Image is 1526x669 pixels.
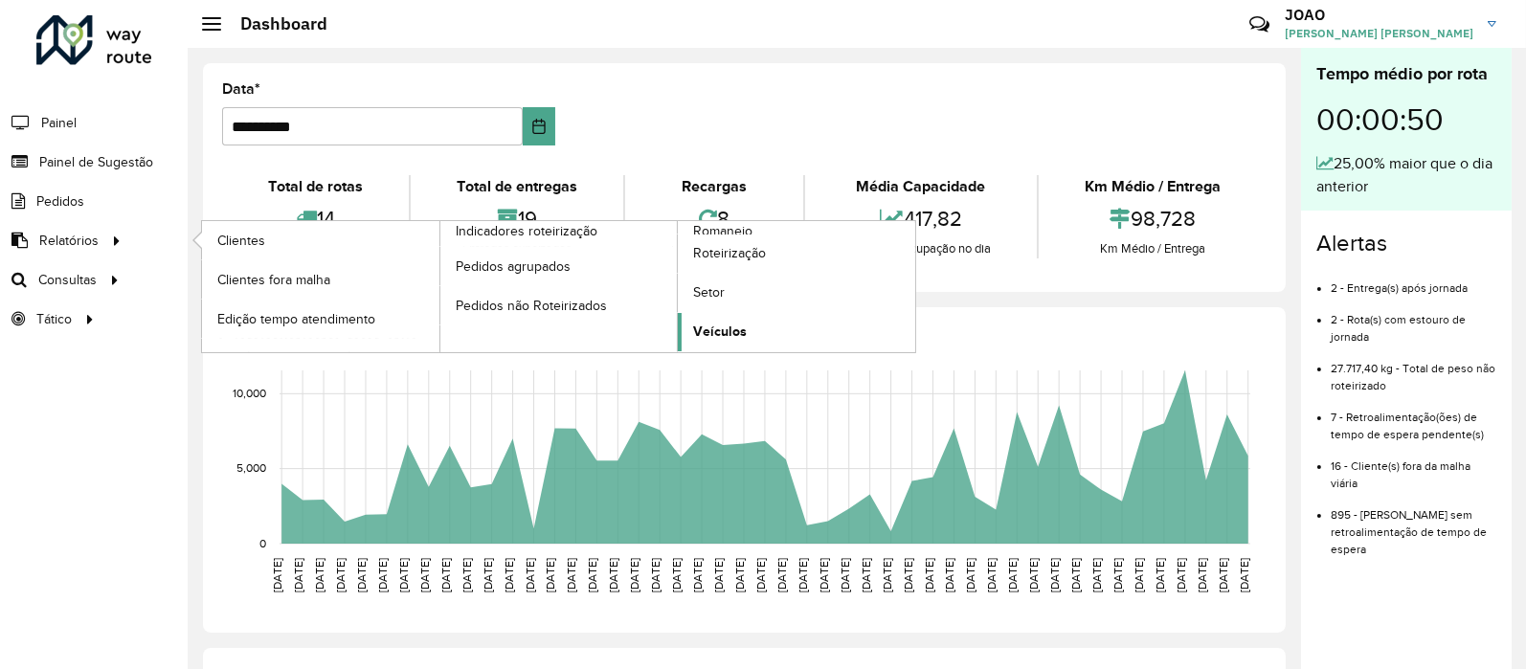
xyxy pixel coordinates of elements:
[233,387,266,399] text: 10,000
[1217,558,1229,592] text: [DATE]
[693,282,725,302] span: Setor
[1044,239,1262,258] div: Km Médio / Entrega
[923,558,935,592] text: [DATE]
[1044,175,1262,198] div: Km Médio / Entrega
[1175,558,1187,592] text: [DATE]
[1331,346,1496,394] li: 27.717,40 kg - Total de peso não roteirizado
[630,198,797,239] div: 8
[259,537,266,549] text: 0
[693,221,752,241] span: Romaneio
[1044,198,1262,239] div: 98,728
[503,558,515,592] text: [DATE]
[545,558,557,592] text: [DATE]
[376,558,389,592] text: [DATE]
[397,558,410,592] text: [DATE]
[1331,492,1496,558] li: 895 - [PERSON_NAME] sem retroalimentação de tempo de espera
[607,558,619,592] text: [DATE]
[202,260,439,299] a: Clientes fora malha
[524,558,536,592] text: [DATE]
[1331,265,1496,297] li: 2 - Entrega(s) após jornada
[630,175,797,198] div: Recargas
[236,462,266,475] text: 5,000
[1133,558,1145,592] text: [DATE]
[440,286,678,324] a: Pedidos não Roteirizados
[39,231,99,251] span: Relatórios
[36,309,72,329] span: Tático
[418,558,431,592] text: [DATE]
[693,322,747,342] span: Veículos
[902,558,914,592] text: [DATE]
[754,558,767,592] text: [DATE]
[222,78,260,100] label: Data
[678,274,915,312] a: Setor
[456,256,571,277] span: Pedidos agrupados
[1006,558,1019,592] text: [DATE]
[964,558,976,592] text: [DATE]
[1048,558,1061,592] text: [DATE]
[523,107,555,145] button: Choose Date
[818,558,830,592] text: [DATE]
[810,175,1032,198] div: Média Capacidade
[482,558,494,592] text: [DATE]
[36,191,84,212] span: Pedidos
[456,221,597,241] span: Indicadores roteirização
[733,558,746,592] text: [DATE]
[439,558,452,592] text: [DATE]
[1316,152,1496,198] div: 25,00% maior que o dia anterior
[202,300,439,338] a: Edição tempo atendimento
[313,558,325,592] text: [DATE]
[691,558,704,592] text: [DATE]
[202,221,678,352] a: Indicadores roteirização
[415,198,618,239] div: 19
[38,270,97,290] span: Consultas
[217,270,330,290] span: Clientes fora malha
[460,558,473,592] text: [DATE]
[217,231,265,251] span: Clientes
[1111,558,1124,592] text: [DATE]
[39,152,153,172] span: Painel de Sugestão
[678,234,915,273] a: Roteirização
[860,558,872,592] text: [DATE]
[440,221,916,352] a: Romaneio
[985,558,998,592] text: [DATE]
[649,558,662,592] text: [DATE]
[775,558,788,592] text: [DATE]
[292,558,304,592] text: [DATE]
[227,175,404,198] div: Total de rotas
[1090,558,1103,592] text: [DATE]
[1196,558,1208,592] text: [DATE]
[1316,230,1496,257] h4: Alertas
[217,309,375,329] span: Edição tempo atendimento
[670,558,683,592] text: [DATE]
[1316,61,1496,87] div: Tempo médio por rota
[1331,394,1496,443] li: 7 - Retroalimentação(ões) de tempo de espera pendente(s)
[355,558,368,592] text: [DATE]
[1238,558,1250,592] text: [DATE]
[202,221,439,259] a: Clientes
[41,113,77,133] span: Painel
[586,558,598,592] text: [DATE]
[221,13,327,34] h2: Dashboard
[678,313,915,351] a: Veículos
[839,558,851,592] text: [DATE]
[1027,558,1040,592] text: [DATE]
[797,558,809,592] text: [DATE]
[1285,25,1473,42] span: [PERSON_NAME] [PERSON_NAME]
[944,558,956,592] text: [DATE]
[1285,6,1473,24] h3: JOAO
[271,558,283,592] text: [DATE]
[1316,87,1496,152] div: 00:00:50
[810,198,1032,239] div: 417,82
[440,247,678,285] a: Pedidos agrupados
[810,239,1032,258] div: Média de ocupação no dia
[456,296,607,316] span: Pedidos não Roteirizados
[881,558,893,592] text: [DATE]
[1331,443,1496,492] li: 16 - Cliente(s) fora da malha viária
[693,243,766,263] span: Roteirização
[1154,558,1166,592] text: [DATE]
[565,558,577,592] text: [DATE]
[1331,297,1496,346] li: 2 - Rota(s) com estouro de jornada
[1239,4,1280,45] a: Contato Rápido
[1069,558,1082,592] text: [DATE]
[628,558,640,592] text: [DATE]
